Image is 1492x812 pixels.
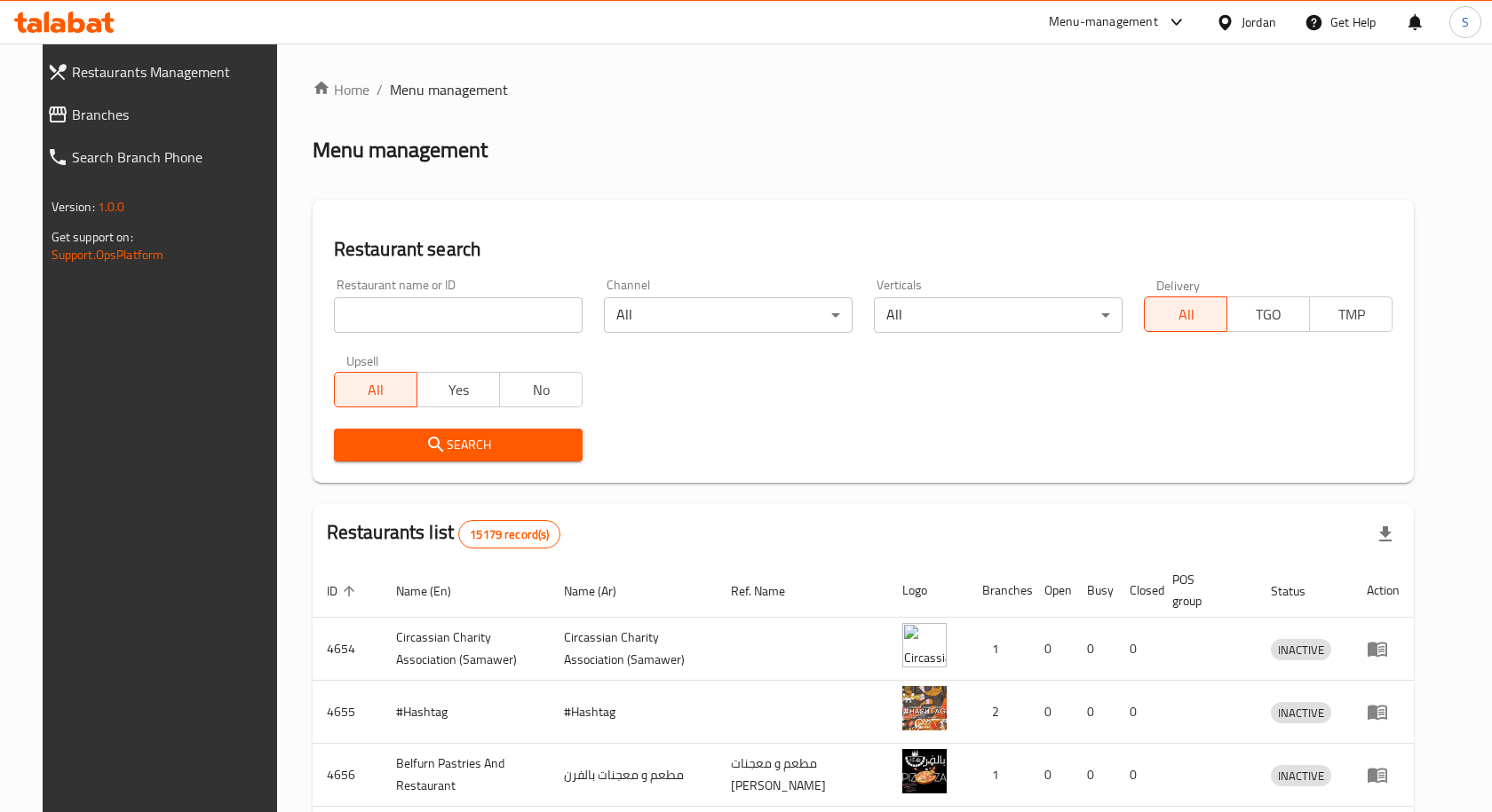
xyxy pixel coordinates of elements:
[33,51,292,93] a: Restaurants Management
[458,520,560,548] div: Total records count
[968,564,1030,618] th: Branches
[1073,618,1115,681] td: 0
[72,104,278,125] span: Branches
[507,377,575,403] span: No
[1030,618,1073,681] td: 0
[327,580,361,602] span: ID
[1271,639,1331,660] div: INACTIVE
[1073,681,1115,744] td: 0
[1367,701,1400,722] div: Menu
[902,686,947,730] img: #Hashtag
[313,79,369,100] a: Home
[874,297,1123,333] div: All
[327,519,561,548] h2: Restaurants list
[1073,564,1115,618] th: Busy
[348,434,568,456] span: Search
[731,580,808,602] span: Ref. Name
[550,681,718,744] td: #Hashtag
[33,136,292,178] a: Search Branch Phone
[390,79,508,100] span: Menu management
[902,623,947,667] img: ​Circassian ​Charity ​Association​ (Samawer)
[72,146,278,168] span: Search Branch Phone
[902,749,947,793] img: Belfurn Pastries And Restaurant
[717,744,887,807] td: مطعم و معجنات [PERSON_NAME]
[1226,296,1310,332] button: TGO
[888,564,968,618] th: Logo
[1271,702,1331,723] div: INACTIVE
[313,79,1415,100] nav: breadcrumb
[1073,744,1115,807] td: 0
[346,354,379,367] label: Upsell
[1462,12,1469,32] span: S
[33,93,292,136] a: Branches
[1353,564,1414,618] th: Action
[1242,12,1276,32] div: Jordan
[1115,564,1158,618] th: Closed
[1030,564,1073,618] th: Open
[1030,681,1073,744] td: 0
[499,372,583,407] button: No
[382,744,550,807] td: Belfurn Pastries And Restaurant
[313,618,382,681] td: 4654
[382,681,550,744] td: #Hashtag
[417,372,500,407] button: Yes
[334,372,417,407] button: All
[1234,302,1303,327] span: TGO
[313,136,488,164] h2: Menu management
[968,618,1030,681] td: 1
[334,297,583,333] input: Search for restaurant name or ID..
[968,681,1030,744] td: 2
[550,618,718,681] td: ​Circassian ​Charity ​Association​ (Samawer)
[425,377,493,403] span: Yes
[550,744,718,807] td: مطعم و معجنات بالفرن
[313,681,382,744] td: 4655
[604,297,853,333] div: All
[52,243,164,266] a: Support.OpsPlatform
[1271,580,1329,602] span: Status
[1317,302,1385,327] span: TMP
[1367,638,1400,659] div: Menu
[313,744,382,807] td: 4656
[1271,640,1331,660] span: INACTIVE
[1156,279,1201,291] label: Delivery
[52,225,133,248] span: Get support on:
[1115,744,1158,807] td: 0
[1172,569,1236,611] span: POS group
[968,744,1030,807] td: 1
[1364,513,1407,556] div: Export file
[564,580,639,602] span: Name (Ar)
[72,61,278,83] span: Restaurants Management
[382,618,550,681] td: ​Circassian ​Charity ​Association​ (Samawer)
[1115,618,1158,681] td: 0
[1309,296,1393,332] button: TMP
[1271,703,1331,723] span: INACTIVE
[98,195,125,218] span: 1.0.0
[459,526,559,543] span: 15179 record(s)
[334,236,1393,263] h2: Restaurant search
[1049,12,1158,33] div: Menu-management
[1367,764,1400,785] div: Menu
[1271,766,1331,786] span: INACTIVE
[52,195,95,218] span: Version:
[1030,744,1073,807] td: 0
[342,377,410,403] span: All
[396,580,474,602] span: Name (En)
[377,79,383,100] li: /
[334,429,583,461] button: Search
[1152,302,1220,327] span: All
[1144,296,1227,332] button: All
[1115,681,1158,744] td: 0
